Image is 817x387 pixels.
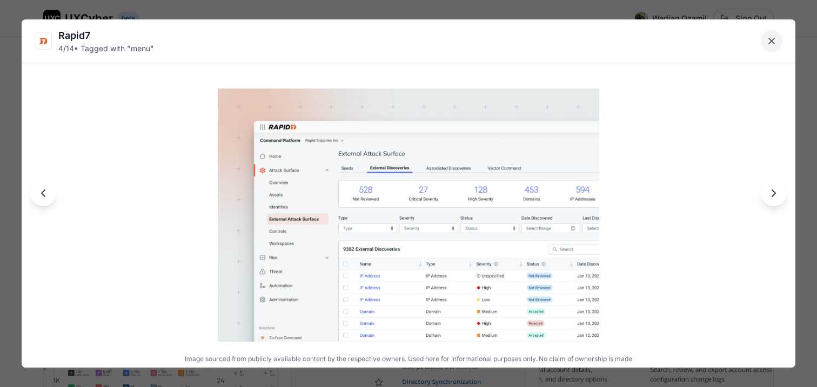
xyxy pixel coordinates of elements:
[761,180,787,206] button: Next image
[58,43,154,54] div: 4 / 14 • Tagged with " menu "
[35,33,51,49] img: Rapid7 logo
[58,28,154,43] div: Rapid7
[761,30,782,52] button: Close lightbox
[26,355,791,363] p: Image sourced from publicly available content by the respective owners. Used here for information...
[218,89,599,342] img: Rapid7 image 4
[30,180,56,206] button: Previous image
